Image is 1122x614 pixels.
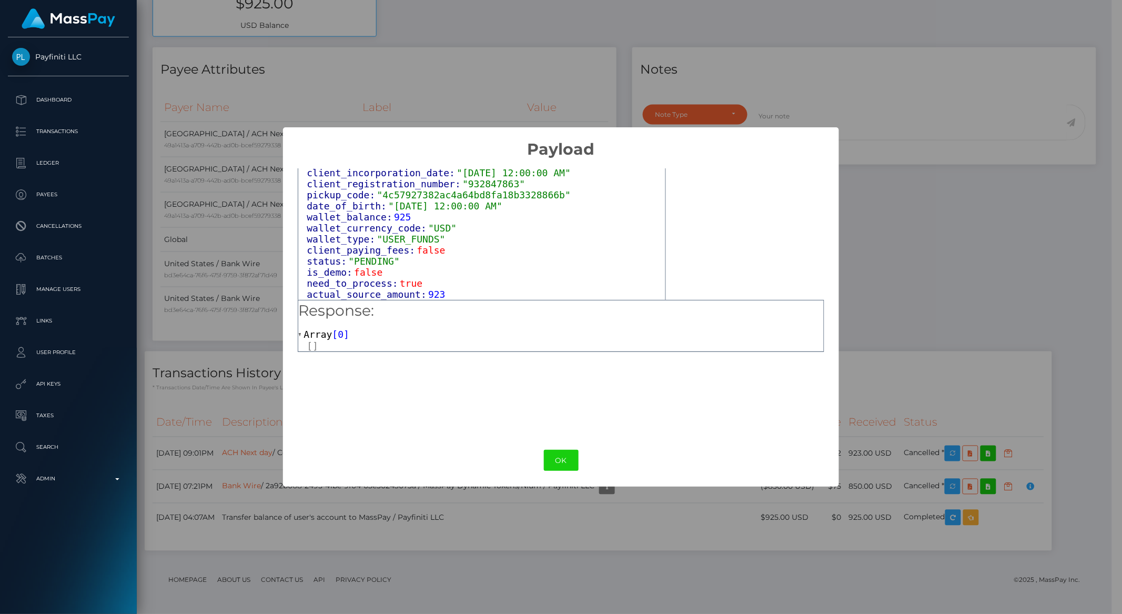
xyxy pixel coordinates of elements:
[12,313,125,329] p: Links
[428,223,457,234] span: "USD"
[307,278,400,289] span: need_to_process:
[12,281,125,297] p: Manage Users
[12,376,125,392] p: API Keys
[307,200,388,212] span: date_of_birth:
[307,189,377,200] span: pickup_code:
[343,329,349,340] span: ]
[22,8,115,29] img: MassPay Logo
[298,300,823,321] h5: Response:
[283,127,840,159] h2: Payload
[307,245,417,256] span: client_paying_fees:
[307,167,457,178] span: client_incorporation_date:
[8,52,129,62] span: Payfiniti LLC
[544,450,579,471] button: OK
[12,155,125,171] p: Ledger
[12,345,125,360] p: User Profile
[377,234,446,245] span: "USER_FUNDS"
[12,124,125,139] p: Transactions
[332,329,338,340] span: [
[354,267,382,278] span: false
[12,48,30,66] img: Payfiniti LLC
[12,471,125,487] p: Admin
[307,256,348,267] span: status:
[12,218,125,234] p: Cancellations
[307,289,428,300] span: actual_source_amount:
[394,212,411,223] span: 925
[457,167,571,178] span: "[DATE] 12:00:00 AM"
[462,178,525,189] span: "932847863"
[307,223,428,234] span: wallet_currency_code:
[307,212,394,223] span: wallet_balance:
[12,408,125,424] p: Taxes
[12,439,125,455] p: Search
[307,178,462,189] span: client_registration_number:
[12,250,125,266] p: Batches
[400,278,422,289] span: true
[12,187,125,203] p: Payees
[307,267,354,278] span: is_demo:
[377,189,571,200] span: "4c57927382ac4a64bd8fa18b3328866b"
[388,200,502,212] span: "[DATE] 12:00:00 AM"
[428,289,446,300] span: 923
[304,329,332,340] span: Array
[307,234,377,245] span: wallet_type:
[417,245,446,256] span: false
[12,92,125,108] p: Dashboard
[348,256,400,267] span: "PENDING"
[338,329,343,340] span: 0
